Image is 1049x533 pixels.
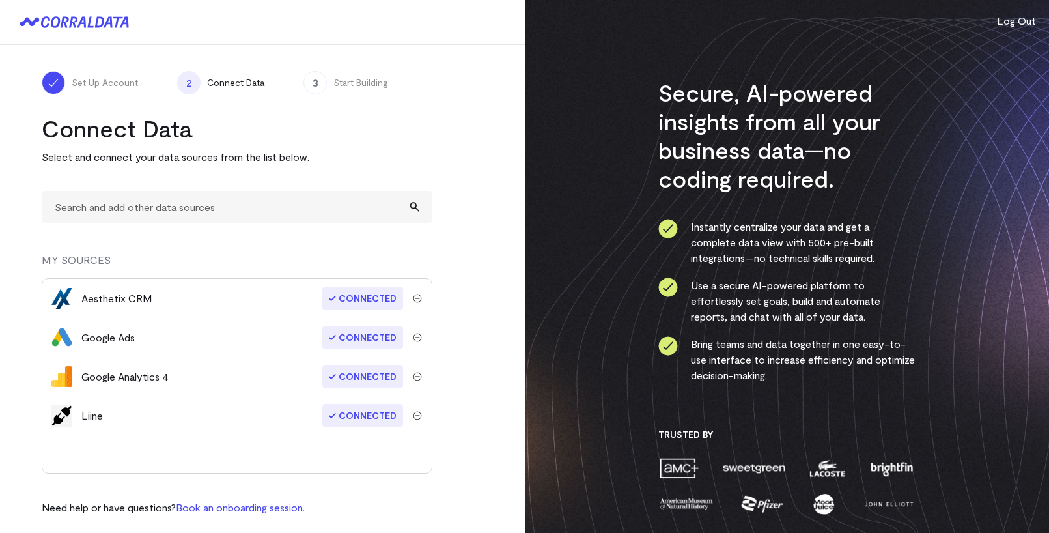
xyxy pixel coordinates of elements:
span: Connected [322,365,403,388]
h2: Connect Data [42,114,432,143]
div: Google Analytics 4 [81,369,169,384]
span: Connected [322,287,403,310]
span: Start Building [333,76,388,89]
img: brightfin-a251e171.png [868,457,915,480]
div: Liine [81,408,103,424]
span: Connected [322,404,403,427]
img: trash-40e54a27.svg [413,294,422,303]
li: Instantly centralize your data and get a complete data view with 500+ pre-built integrations—no t... [658,219,916,266]
span: Connected [322,326,403,349]
span: Set Up Account [72,76,138,89]
img: ico-check-circle-4b19435c.svg [658,219,678,238]
a: Book an onboarding session. [176,501,305,513]
li: Use a secure AI-powered platform to effortlessly set goals, build and automate reports, and chat ... [658,278,916,324]
img: john-elliott-25751c40.png [862,493,915,515]
div: MY SOURCES [42,252,432,278]
img: ico-check-white-5ff98cb1.svg [47,76,60,89]
button: Log Out [997,13,1036,29]
img: pfizer-e137f5fc.png [740,493,785,515]
h3: Trusted By [658,429,916,440]
li: Bring teams and data together in one easy-to-use interface to increase efficiency and optimize de... [658,336,916,383]
div: Google Ads [81,330,135,345]
img: default-f74cbd8b.png [51,405,72,427]
img: google_analytics_4-4ee20295.svg [51,366,72,387]
span: Connect Data [207,76,264,89]
img: trash-40e54a27.svg [413,333,422,342]
img: sweetgreen-1d1fb32c.png [721,457,787,480]
p: Select and connect your data sources from the list below. [42,149,432,165]
img: trash-40e54a27.svg [413,372,422,381]
img: aesthetix_crm-416afc8b.png [51,288,72,309]
img: ico-check-circle-4b19435c.svg [658,278,678,297]
img: amnh-5afada46.png [658,493,714,515]
span: 2 [177,71,201,94]
input: Search and add other data sources [42,191,432,223]
h3: Secure, AI-powered insights from all your business data—no coding required. [658,78,916,193]
div: Aesthetix CRM [81,291,152,306]
img: moon-juice-c312e729.png [811,493,837,515]
img: google_ads-c8121f33.png [51,327,72,348]
img: trash-40e54a27.svg [413,411,422,420]
img: lacoste-7a6b0538.png [808,457,846,480]
img: ico-check-circle-4b19435c.svg [658,336,678,356]
span: 3 [303,71,327,94]
img: amc-0b11a8f1.png [658,457,700,480]
p: Need help or have questions? [42,500,305,515]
